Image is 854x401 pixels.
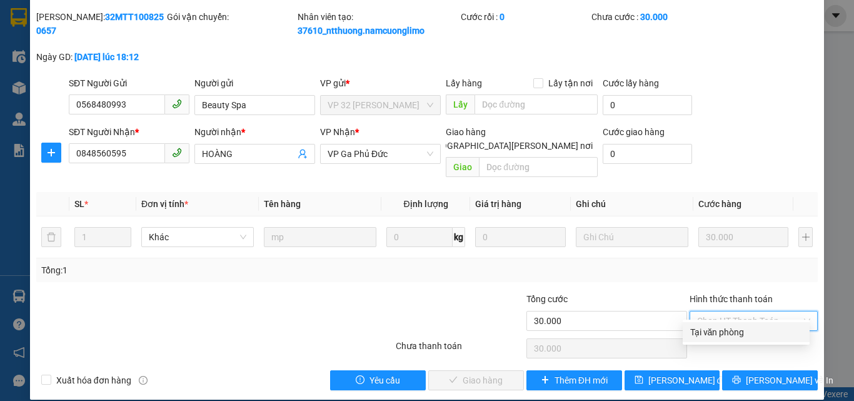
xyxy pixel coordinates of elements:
span: Giao hàng [446,127,486,137]
div: Người nhận [194,125,315,139]
span: Chọn HT Thanh Toán [697,312,810,330]
span: Lấy tận nơi [543,76,598,90]
button: delete [41,227,61,247]
span: SL [74,199,84,209]
span: phone [172,99,182,109]
div: Gói vận chuyển: [167,10,295,24]
input: 0 [698,227,788,247]
span: plus [541,375,550,385]
span: Tổng cước [526,294,568,304]
span: VP Nhận [320,127,355,137]
span: kg [453,227,465,247]
span: Giá trị hàng [475,199,521,209]
span: printer [732,375,741,385]
input: VD: Bàn, Ghế [264,227,376,247]
span: save [635,375,643,385]
div: Người gửi [194,76,315,90]
span: info-circle [139,376,148,385]
div: SĐT Người Nhận [69,125,189,139]
input: Dọc đường [475,94,598,114]
div: VP gửi [320,76,441,90]
span: phone [172,148,182,158]
div: Tổng: 1 [41,263,331,277]
span: [PERSON_NAME] đổi [648,373,729,387]
div: Nhân viên tạo: [298,10,458,38]
input: Ghi Chú [576,227,688,247]
label: Cước giao hàng [603,127,665,137]
span: Giao [446,157,479,177]
span: Tên hàng [264,199,301,209]
span: VP Ga Phủ Đức [328,145,433,163]
div: Chưa thanh toán [394,339,525,361]
b: 30.000 [640,12,668,22]
span: Lấy [446,94,475,114]
span: plus [42,148,61,158]
span: user-add [298,149,308,159]
label: Cước lấy hàng [603,78,659,88]
button: printer[PERSON_NAME] và In [722,370,818,390]
span: close-circle [803,317,811,325]
span: Đơn vị tính [141,199,188,209]
div: Ngày GD: [36,50,164,64]
input: Cước giao hàng [603,144,692,164]
b: [DATE] lúc 18:12 [74,52,139,62]
label: Hình thức thanh toán [690,294,773,304]
span: Yêu cầu [369,373,400,387]
input: Dọc đường [479,157,598,177]
div: Chưa cước : [591,10,720,24]
div: [PERSON_NAME]: [36,10,164,38]
b: 37610_ntthuong.namcuonglimo [298,26,424,36]
span: Cước hàng [698,199,741,209]
button: checkGiao hàng [428,370,524,390]
span: [GEOGRAPHIC_DATA][PERSON_NAME] nơi [422,139,598,153]
th: Ghi chú [571,192,693,216]
span: Khác [149,228,246,246]
span: Định lượng [403,199,448,209]
button: plus [41,143,61,163]
input: 0 [475,227,565,247]
div: Tại văn phòng [690,325,802,339]
span: Xuất hóa đơn hàng [51,373,136,387]
button: save[PERSON_NAME] đổi [625,370,720,390]
button: plus [798,227,813,247]
span: Lấy hàng [446,78,482,88]
div: SĐT Người Gửi [69,76,189,90]
span: [PERSON_NAME] và In [746,373,833,387]
button: exclamation-circleYêu cầu [330,370,426,390]
span: Thêm ĐH mới [555,373,608,387]
input: Cước lấy hàng [603,95,692,115]
span: VP 32 Mạc Thái Tổ [328,96,433,114]
button: plusThêm ĐH mới [526,370,622,390]
span: exclamation-circle [356,375,364,385]
div: Cước rồi : [461,10,589,24]
b: 0 [500,12,505,22]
